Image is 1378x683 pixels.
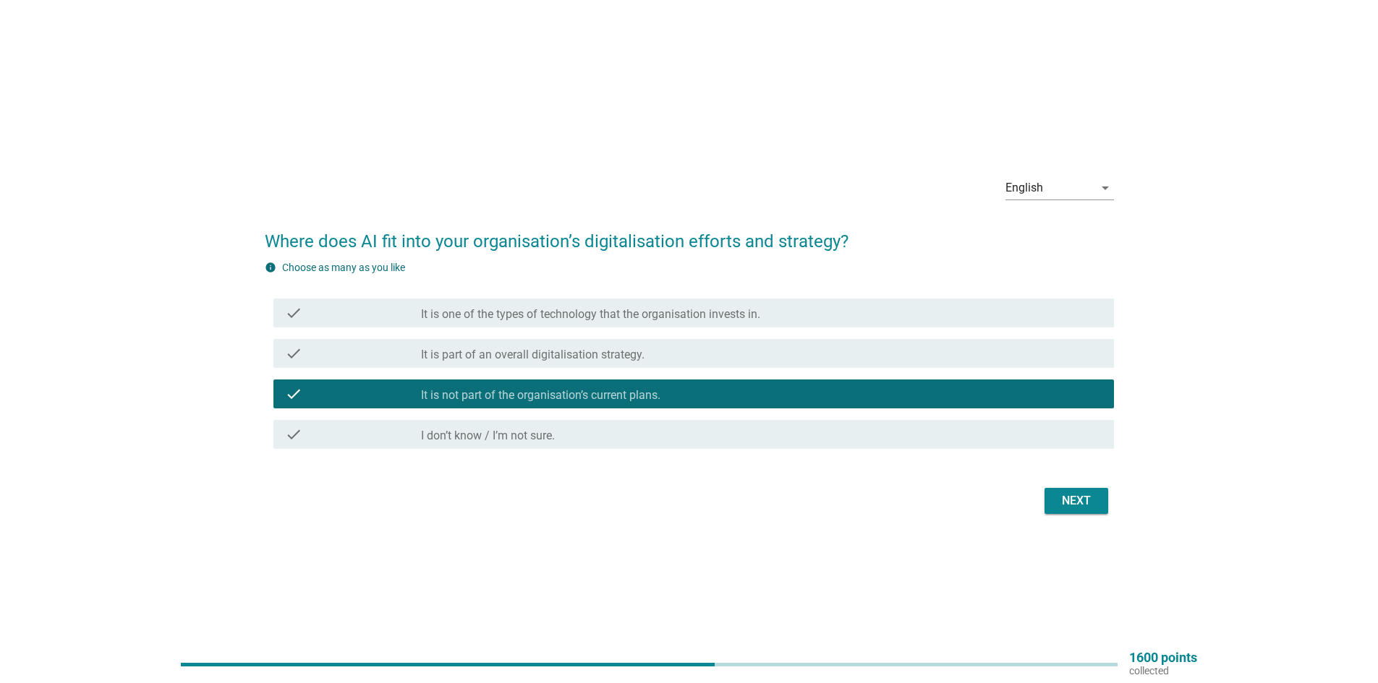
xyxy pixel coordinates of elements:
[421,429,555,443] label: I don’t know / I’m not sure.
[1129,664,1197,677] p: collected
[421,348,645,362] label: It is part of an overall digitalisation strategy.
[265,262,276,273] i: info
[1045,488,1108,514] button: Next
[1056,492,1097,510] div: Next
[285,304,302,322] i: check
[1129,651,1197,664] p: 1600 points
[285,345,302,362] i: check
[285,426,302,443] i: check
[1097,179,1114,197] i: arrow_drop_down
[421,388,660,403] label: It is not part of the organisation’s current plans.
[421,307,760,322] label: It is one of the types of technology that the organisation invests in.
[1005,181,1043,194] div: English
[285,385,302,403] i: check
[265,214,1114,254] h2: Where does AI fit into your organisation’s digitalisation efforts and strategy?
[282,262,405,273] label: Choose as many as you like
